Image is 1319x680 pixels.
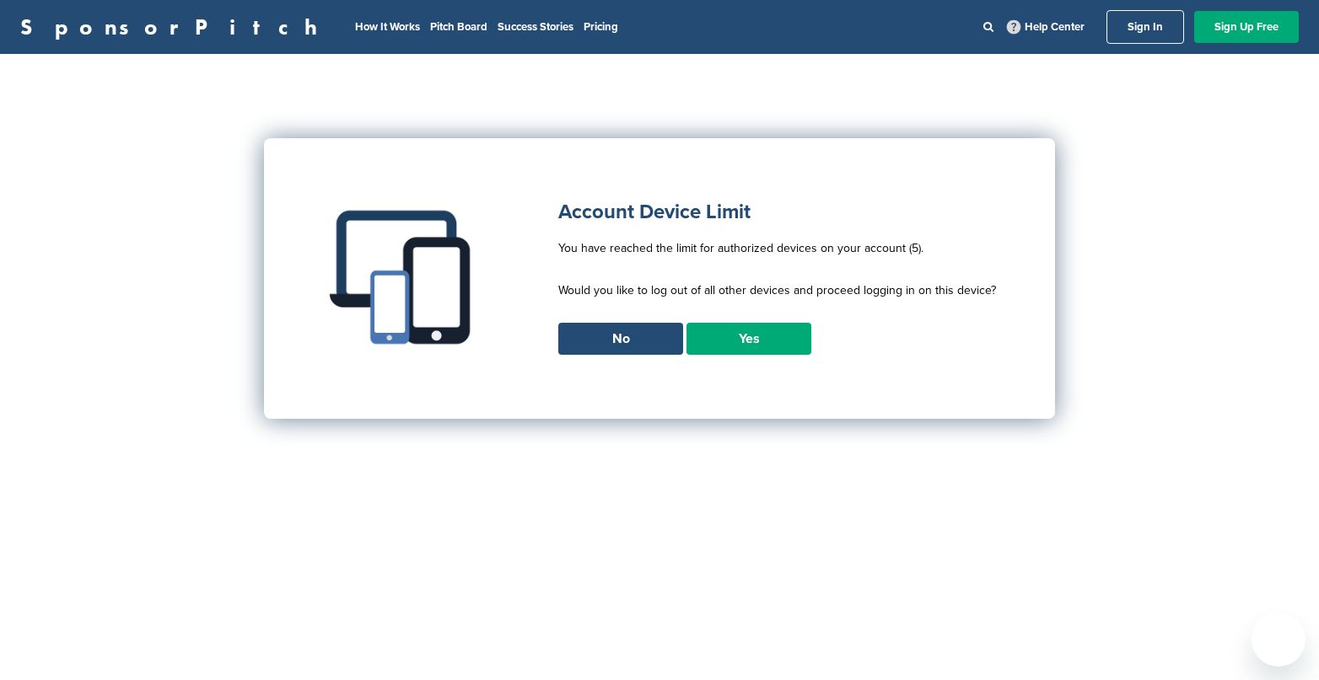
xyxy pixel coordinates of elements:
[1004,17,1088,37] a: Help Center
[558,238,996,323] p: You have reached the limit for authorized devices on your account (5). Would you like to log out ...
[558,197,996,228] h1: Account Device Limit
[558,323,683,355] a: No
[323,197,483,357] img: Multiple devices
[498,20,573,34] a: Success Stories
[686,323,811,355] a: Yes
[1106,10,1184,44] a: Sign In
[1194,11,1299,43] a: Sign Up Free
[430,20,487,34] a: Pitch Board
[584,20,618,34] a: Pricing
[355,20,420,34] a: How It Works
[1252,613,1306,667] iframe: Button to launch messaging window
[20,16,328,38] a: SponsorPitch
